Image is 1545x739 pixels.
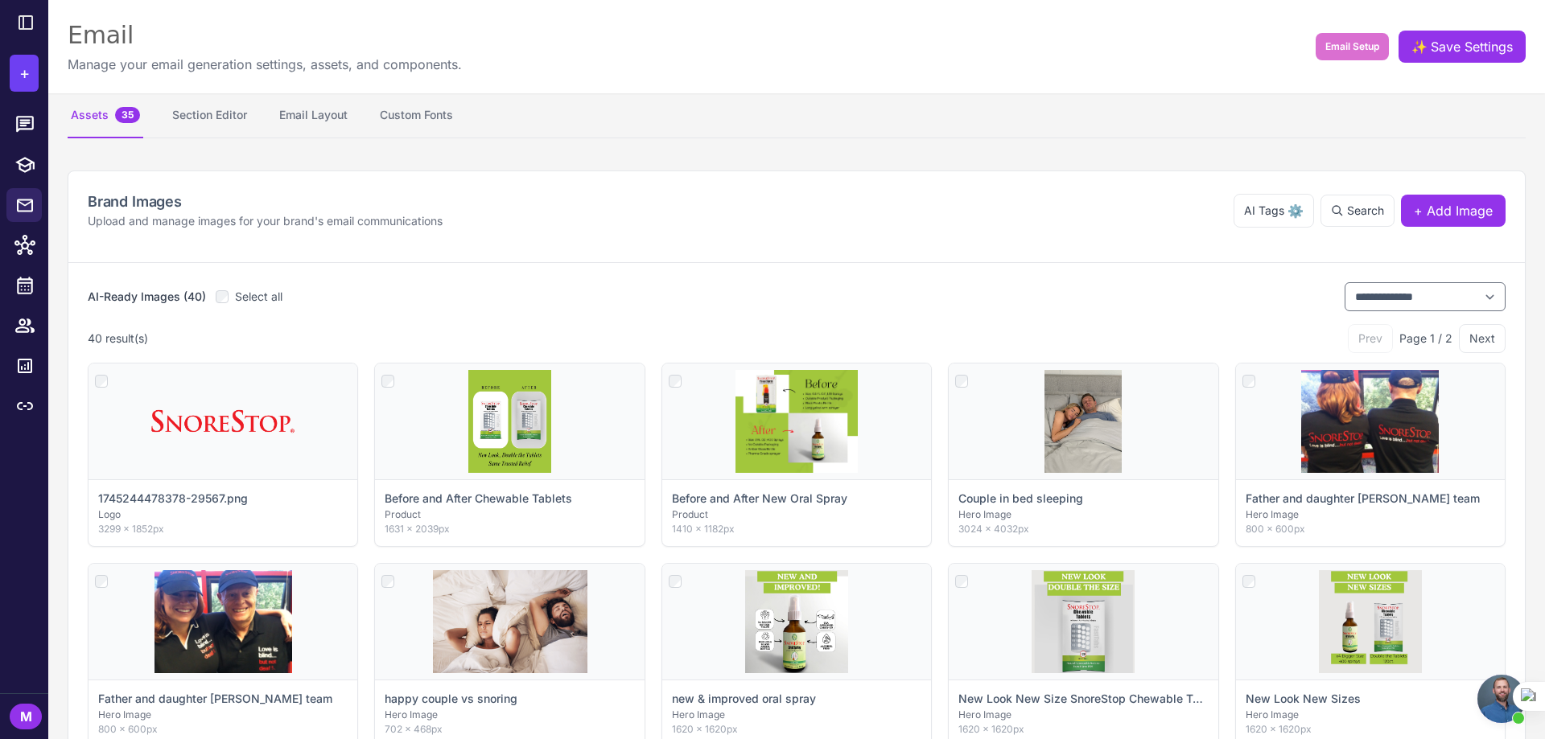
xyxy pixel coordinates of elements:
[98,690,332,708] p: Father and daughter [PERSON_NAME] team
[88,212,443,230] p: Upload and manage images for your brand's email communications
[98,507,348,522] p: Logo
[1246,490,1480,507] p: Father and daughter [PERSON_NAME] team
[1316,33,1389,60] button: Email Setup
[1246,690,1361,708] p: New Look New Sizes
[1399,31,1526,63] button: ✨Save Settings
[1320,195,1395,227] button: Search
[672,490,847,507] p: Before and After New Oral Spray
[958,490,1083,507] p: Couple in bed sleeping
[98,708,348,722] p: Hero Image
[1246,722,1495,737] p: 1620 × 1620px
[377,93,456,138] button: Custom Fonts
[88,288,206,306] h3: AI-Ready Images (40)
[672,507,921,522] p: Product
[68,19,462,51] div: Email
[1411,37,1424,50] span: ✨
[385,690,517,708] p: happy couple vs snoring
[10,704,42,729] div: M
[1325,39,1379,54] span: Email Setup
[1459,324,1506,353] button: Next
[385,522,634,536] p: 1631 × 2039px
[1244,202,1284,220] span: AI Tags
[1246,507,1495,522] p: Hero Image
[958,722,1208,737] p: 1620 × 1620px
[68,93,143,138] button: Assets35
[68,55,462,74] p: Manage your email generation settings, assets, and components.
[216,290,229,303] input: Select all
[958,522,1208,536] p: 3024 × 4032px
[98,522,348,536] p: 3299 × 1852px
[958,708,1208,722] p: Hero Image
[1347,202,1384,220] span: Search
[1234,194,1314,228] button: AI Tags⚙️
[1401,195,1506,227] button: + Add Image
[88,191,443,212] h2: Brand Images
[216,288,282,306] label: Select all
[958,507,1208,522] p: Hero Image
[672,522,921,536] p: 1410 × 1182px
[98,722,348,737] p: 800 × 600px
[1477,675,1526,723] a: Open chat
[169,93,250,138] button: Section Editor
[1246,708,1495,722] p: Hero Image
[385,507,634,522] p: Product
[98,490,248,507] p: 1745244478378-29567.png
[385,490,572,507] p: Before and After Chewable Tablets
[672,690,816,708] p: new & improved oral spray
[276,93,351,138] button: Email Layout
[958,690,1208,708] p: New Look New Size SnoreStop Chewable Tablets
[1414,201,1493,220] span: + Add Image
[385,708,634,722] p: Hero Image
[1287,201,1304,220] span: ⚙️
[1348,324,1393,353] button: Prev
[115,107,140,123] span: 35
[385,722,634,737] p: 702 × 468px
[672,722,921,737] p: 1620 × 1620px
[19,61,30,85] span: +
[672,708,921,722] p: Hero Image
[1399,330,1452,347] span: Page 1 / 2
[1246,522,1495,536] p: 800 × 600px
[10,55,39,92] button: +
[88,330,148,347] div: 40 result(s)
